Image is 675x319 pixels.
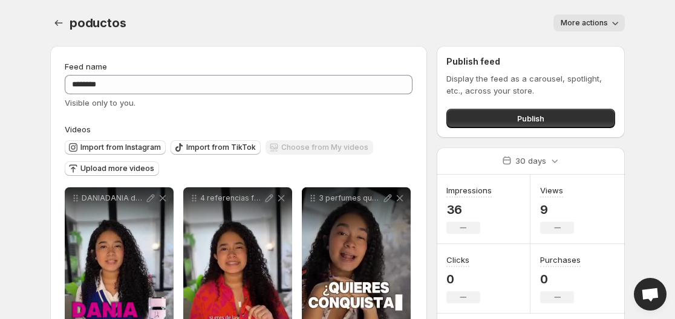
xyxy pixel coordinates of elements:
[50,14,67,31] button: Settings
[65,140,166,155] button: Import from Instagram
[540,184,563,196] h3: Views
[65,124,91,134] span: Videos
[540,202,574,217] p: 9
[186,143,256,152] span: Import from TikTok
[70,16,126,30] span: poductos
[446,56,615,68] h2: Publish feed
[200,193,263,203] p: 4 referencias frescas y deliciosas
[515,155,546,167] p: 30 days
[553,14,625,31] button: More actions
[65,98,135,108] span: Visible only to you.
[540,272,581,286] p: 0
[446,272,480,286] p: 0
[446,72,615,97] p: Display the feed as a carousel, spotlight, etc., across your store.
[80,143,161,152] span: Import from Instagram
[319,193,382,203] p: 3 perfumes que son una conquista olfativa DUKHAN es nuestra version de Santal 33 Uomo es nuestra ...
[80,164,154,173] span: Upload more videos
[561,18,608,28] span: More actions
[634,278,667,311] a: Open chat
[446,202,492,217] p: 36
[65,62,107,71] span: Feed name
[65,161,159,176] button: Upload more videos
[540,254,581,266] h3: Purchases
[446,254,469,266] h3: Clicks
[446,184,492,196] h3: Impressions
[517,112,544,124] span: Publish
[171,140,261,155] button: Import from TikTok
[82,193,145,203] p: DANIADANIA doux y [PERSON_NAME] Las 3 son diferentes prubalas y elige la que mejor se adapte a tu...
[446,109,615,128] button: Publish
